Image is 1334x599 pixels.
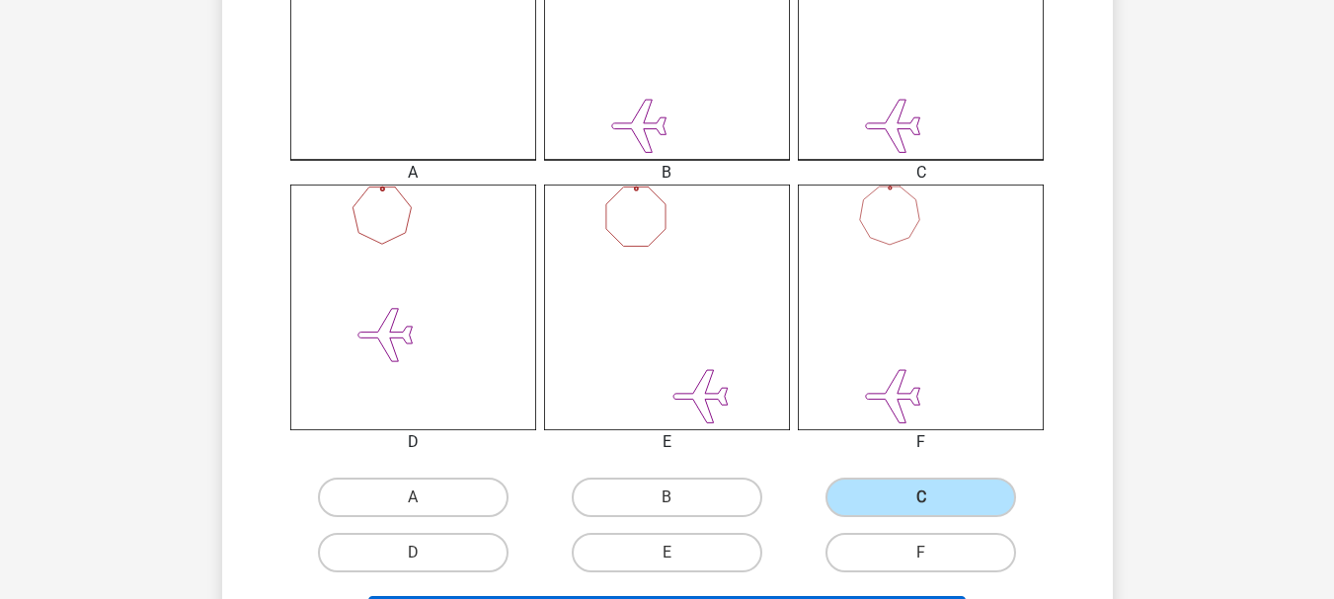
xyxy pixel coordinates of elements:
[825,478,1016,517] label: C
[572,533,762,572] label: E
[318,478,509,517] label: A
[572,478,762,517] label: B
[783,430,1059,454] div: F
[783,161,1059,185] div: C
[275,161,551,185] div: A
[529,161,805,185] div: B
[275,430,551,454] div: D
[825,533,1016,572] label: F
[529,430,805,454] div: E
[318,533,509,572] label: D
